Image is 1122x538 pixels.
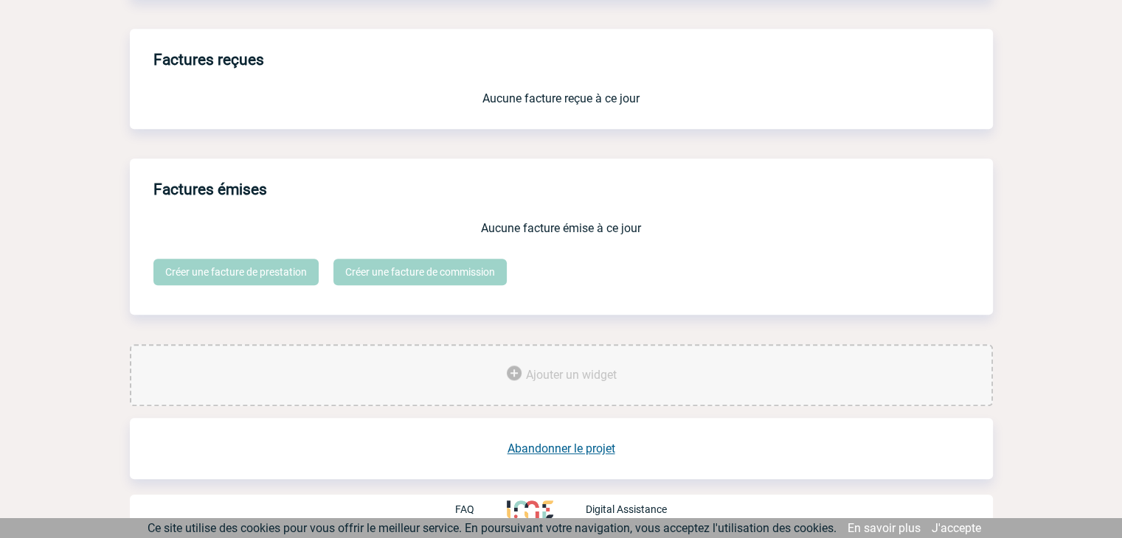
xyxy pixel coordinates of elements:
[526,368,617,382] span: Ajouter un widget
[153,41,993,80] h3: Factures reçues
[153,91,969,105] p: Aucune facture reçue à ce jour
[148,521,837,535] span: Ce site utilise des cookies pour vous offrir le meilleur service. En poursuivant votre navigation...
[130,344,993,406] div: Ajouter des outils d'aide à la gestion de votre événement
[455,502,507,516] a: FAQ
[153,259,319,285] a: Créer une facture de prestation
[153,221,969,235] p: Aucune facture émise à ce jour
[333,259,507,285] a: Créer une facture de commission
[586,503,667,515] p: Digital Assistance
[455,503,474,515] p: FAQ
[508,441,615,455] a: Abandonner le projet
[153,170,993,209] h3: Factures émises
[848,521,921,535] a: En savoir plus
[932,521,981,535] a: J'accepte
[507,500,553,518] img: http://www.idealmeetingsevents.fr/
